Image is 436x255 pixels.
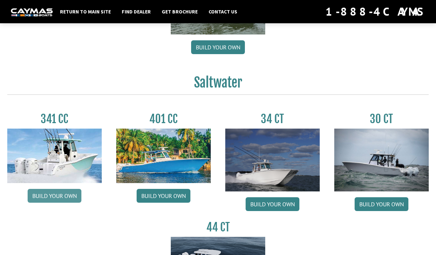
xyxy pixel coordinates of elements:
a: Build your own [28,189,81,203]
a: Build your own [355,197,408,211]
a: Find Dealer [118,7,154,16]
h3: 34 CT [225,112,320,126]
img: Caymas_34_CT_pic_1.jpg [225,129,320,191]
div: 1-888-4CAYMAS [326,4,425,20]
h3: 401 CC [116,112,211,126]
a: Build your own [191,40,245,54]
img: 401CC_thumb.pg.jpg [116,129,211,183]
h2: Saltwater [7,74,429,95]
img: 30_CT_photo_shoot_for_caymas_connect.jpg [334,129,429,191]
a: Build your own [137,189,190,203]
img: 341CC-thumbjpg.jpg [7,129,102,183]
h3: 341 CC [7,112,102,126]
h3: 30 CT [334,112,429,126]
a: Contact Us [205,7,241,16]
a: Get Brochure [158,7,201,16]
img: white-logo-c9c8dbefe5ff5ceceb0f0178aa75bf4bb51f6bca0971e226c86eb53dfe498488.png [11,8,53,16]
h3: 44 CT [171,220,265,234]
a: Return to main site [56,7,114,16]
a: Build your own [246,197,299,211]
